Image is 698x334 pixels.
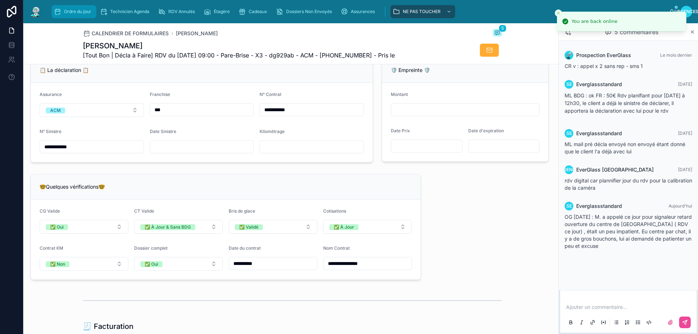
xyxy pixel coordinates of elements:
font: Contrat KM [40,245,63,251]
a: [PERSON_NAME] [176,30,218,37]
button: Bouton de sélection [323,220,412,234]
a: CALENDRIER DE FORMULAIRES [83,30,169,37]
font: Dossier complet [134,245,168,251]
font: 📋 La déclaration 📋 [40,67,89,73]
font: Franchise [150,92,170,97]
font: Cotisations [323,208,346,214]
button: Bouton de sélection [40,103,144,117]
font: Urgences [557,167,581,172]
font: Everglass [576,81,600,87]
font: CT Valide [134,208,154,214]
font: CR v : appel x 2 sans rep - sms 1 [565,63,643,69]
a: Cadeaux [236,5,272,18]
font: CALENDRIER DE FORMULAIRES [92,30,169,36]
font: CG Valide [40,208,60,214]
a: Technicien Agenda [98,5,155,18]
font: Étagère [214,9,230,14]
font: SE [566,203,572,209]
font: Bris de glace [229,208,255,214]
font: 🤓Quelques vérifications🤓 [40,184,105,190]
font: ✅ À Jour [334,224,354,230]
font: Assurances [351,9,375,14]
font: NE PAS TOUCHER [403,9,441,14]
font: [DATE] [678,167,692,172]
font: Cadeaux [249,9,267,14]
font: Technicien Agenda [110,9,149,14]
a: Ordre du jour [52,5,96,18]
button: Bouton de sélection [40,220,128,234]
font: Prospection [576,52,605,58]
a: NE PAS TOUCHER [390,5,455,18]
font: N° Sinistre [40,129,61,134]
font: RDV Annulés [168,9,195,14]
font: 🛡️ Empreinte 🛡️ [391,67,430,73]
font: Aujourd'hui [669,203,692,209]
font: rdv digital car plannifier jour du rdv pour la calibration de la caméra [565,177,692,191]
font: SE [566,81,572,87]
font: standard [600,130,622,136]
font: Dossiers Non Envoyés [286,9,332,14]
font: ML BDG : ok FR : 50€ Rdv planifiant pour [DATE] à 12h30, le client a déjà le sinistre de déclarer... [565,92,685,114]
button: Bouton de sélection [134,257,223,271]
font: ✅ Oui [50,224,64,230]
a: Étagère [201,5,235,18]
button: Bouton de sélection [40,257,128,271]
font: Date Prix [391,128,410,133]
font: Ordre du jour [64,9,91,14]
font: N° Contrat [260,92,281,97]
font: Everglass [576,130,600,136]
font: Montant [391,92,408,97]
button: Close toast [555,9,562,17]
font: Le mois dernier [660,52,692,58]
a: RDV Annulés [156,5,200,18]
font: [DATE] [678,130,692,136]
font: 5 [501,25,504,31]
font: SE [566,130,572,136]
button: 5 [493,29,502,38]
font: 5 commentaires [614,28,658,36]
font: [GEOGRAPHIC_DATA] [602,166,654,173]
button: Bouton de sélection [134,220,223,234]
font: [DATE] [678,81,692,87]
font: ML mail pré décla envoyé non envoyé étant donné que le client l'a déjà avec lui [565,141,685,154]
font: ✅ À Jour & Sans BDG [145,224,191,230]
font: Kilométrage [260,129,285,134]
font: EverGlass [607,52,631,58]
div: You are back online [571,18,617,25]
font: standard [600,81,622,87]
font: [PERSON_NAME] [83,41,143,50]
font: standard [600,203,622,209]
font: ✅ Oui [145,261,158,267]
font: [Tout Bon | Décla à Faire] RDV du [DATE] 09:00 - Pare-Brise - X3 - dg929ab - ACM - [PHONE_NUMBER]... [83,52,395,59]
a: Dossiers Non Envoyés [274,5,337,18]
font: 🧾 Facturation [83,322,133,331]
font: Date Sinistre [150,129,176,134]
div: contenu déroulant [48,4,669,20]
font: ACM [50,108,61,113]
font: OG [DATE] : M. a appelé ce jour pour signaleur retard ouverture du centre de [GEOGRAPHIC_DATA] ( ... [565,214,692,249]
font: Date du contrat [229,245,261,251]
font: ✅ Non [50,261,65,267]
font: Date d'expiration [468,128,504,133]
font: Nom Contrat [323,245,350,251]
a: Assurances [338,5,380,18]
font: Everglass [576,203,600,209]
font: ✅ Validé [239,224,258,230]
img: Logo de l'application [29,6,42,17]
button: Bouton de sélection [229,220,317,234]
font: Assurance [40,92,62,97]
font: EverGlass [576,166,601,173]
font: [PERSON_NAME] [176,30,218,36]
